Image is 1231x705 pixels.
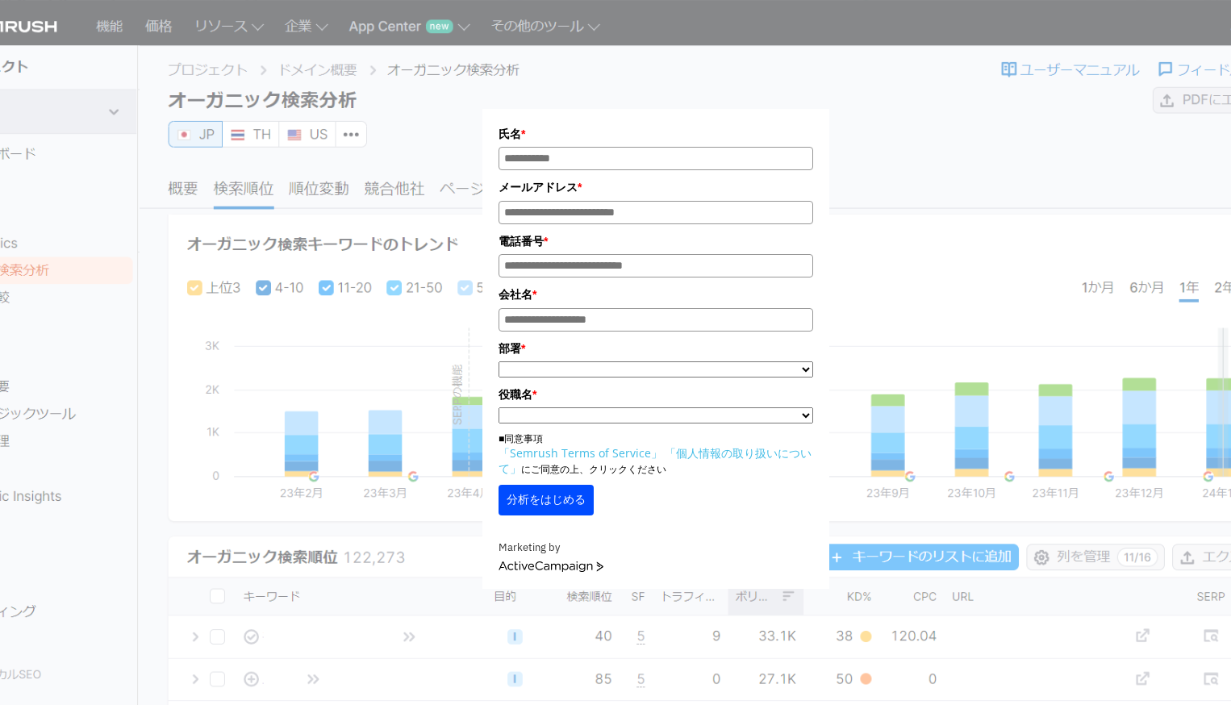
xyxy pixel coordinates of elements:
[499,178,813,196] label: メールアドレス
[499,125,813,143] label: 氏名
[499,386,813,403] label: 役職名
[499,232,813,250] label: 電話番号
[499,485,594,515] button: 分析をはじめる
[499,445,662,461] a: 「Semrush Terms of Service」
[499,445,812,476] a: 「個人情報の取り扱いについて」
[499,286,813,303] label: 会社名
[499,540,813,557] div: Marketing by
[499,340,813,357] label: 部署
[499,432,813,477] p: ■同意事項 にご同意の上、クリックください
